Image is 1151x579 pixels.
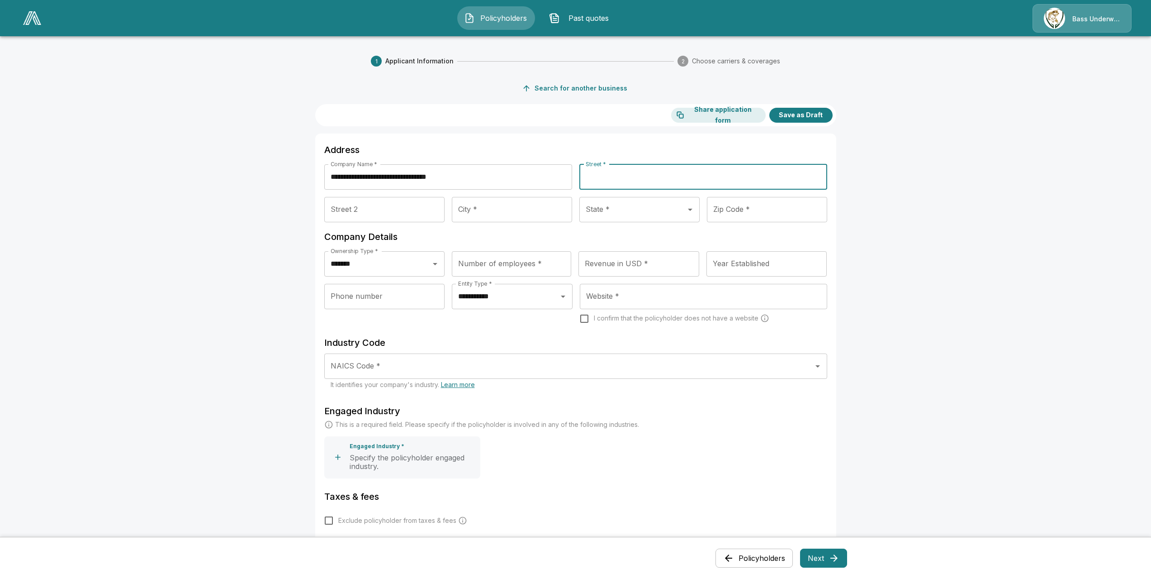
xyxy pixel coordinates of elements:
[671,108,766,123] button: Share application form
[715,549,793,568] button: Policyholders
[331,247,378,255] label: Ownership Type *
[331,381,475,388] span: It identifies your company's industry.
[457,6,535,30] button: Policyholders IconPolicyholders
[564,13,613,24] span: Past quotes
[769,108,833,123] button: Save as Draft
[375,58,377,65] text: 1
[478,13,528,24] span: Policyholders
[324,404,827,418] h6: Engaged Industry
[811,360,824,373] button: Open
[692,57,780,66] span: Choose carriers & coverages
[324,230,827,244] h6: Company Details
[331,160,377,168] label: Company Name *
[594,314,758,323] span: I confirm that the policyholder does not have a website
[338,516,456,525] span: Exclude policyholder from taxes & fees
[542,6,620,30] button: Past quotes IconPast quotes
[23,11,41,25] img: AA Logo
[800,549,847,568] button: Next
[324,335,827,350] h6: Industry Code
[350,454,477,471] p: Specify the policyholder engaged industry.
[324,489,827,504] h6: Taxes & fees
[464,13,475,24] img: Policyholders Icon
[549,13,560,24] img: Past quotes Icon
[335,420,639,429] p: This is a required field. Please specify if the policyholder is involved in any of the following ...
[458,516,467,525] svg: Carrier and processing fees will still be applied
[458,280,492,287] label: Entity Type *
[684,203,696,216] button: Open
[324,143,827,157] h6: Address
[557,290,569,303] button: Open
[350,443,404,450] p: Engaged Industry *
[385,57,454,66] span: Applicant Information
[760,314,769,323] svg: Carriers run a cyber security scan on the policyholders' websites. Please enter a website wheneve...
[682,58,685,65] text: 2
[586,160,606,168] label: Street *
[324,436,480,479] button: Engaged Industry *Specify the policyholder engaged industry.
[520,80,631,97] button: Search for another business
[441,381,475,388] a: Learn more
[429,258,441,270] button: Open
